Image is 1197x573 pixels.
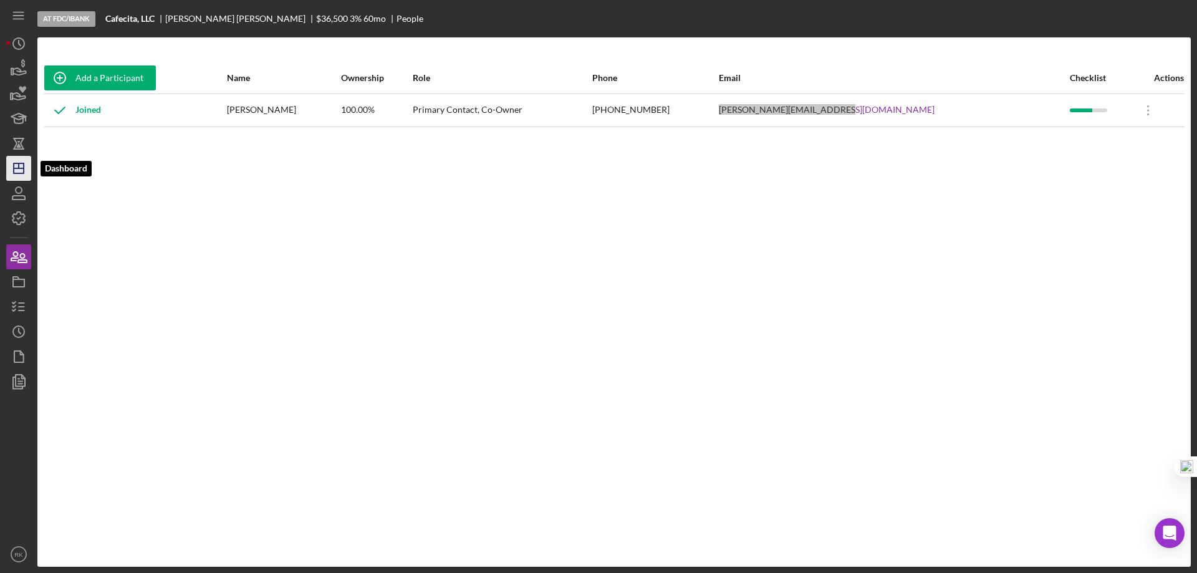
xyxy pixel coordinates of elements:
[6,542,31,567] button: RK
[341,73,411,83] div: Ownership
[413,95,591,126] div: Primary Contact, Co-Owner
[413,73,591,83] div: Role
[37,11,95,27] div: At FDC/iBank
[44,65,156,90] button: Add a Participant
[1180,460,1193,473] img: one_i.png
[1155,518,1185,548] div: Open Intercom Messenger
[75,65,143,90] div: Add a Participant
[719,73,1069,83] div: Email
[165,14,316,24] div: [PERSON_NAME] [PERSON_NAME]
[14,551,23,558] text: RK
[227,95,340,126] div: [PERSON_NAME]
[350,14,362,24] div: 3 %
[1133,73,1184,83] div: Actions
[44,95,101,126] div: Joined
[227,73,340,83] div: Name
[341,95,411,126] div: 100.00%
[592,95,718,126] div: [PHONE_NUMBER]
[719,105,935,115] a: [PERSON_NAME][EMAIL_ADDRESS][DOMAIN_NAME]
[397,14,423,24] div: People
[592,73,718,83] div: Phone
[363,14,386,24] div: 60 mo
[105,14,155,24] b: Cafecita, LLC
[316,13,348,24] span: $36,500
[1070,73,1131,83] div: Checklist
